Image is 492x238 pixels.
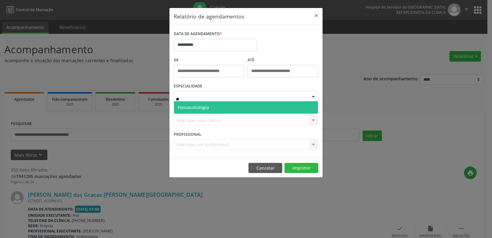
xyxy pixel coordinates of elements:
[248,163,282,173] button: Cancelar
[174,130,201,139] label: PROFISSIONAL
[174,82,202,91] label: ESPECIALIDADE
[174,29,222,39] label: DATA DE AGENDAMENTO
[174,55,244,65] label: De
[248,55,318,65] label: ATÉ
[174,12,244,20] h5: Relatório de agendamentos
[284,163,318,173] button: Imprimir
[178,104,209,110] span: Fonoaudiologia
[310,8,323,23] button: Close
